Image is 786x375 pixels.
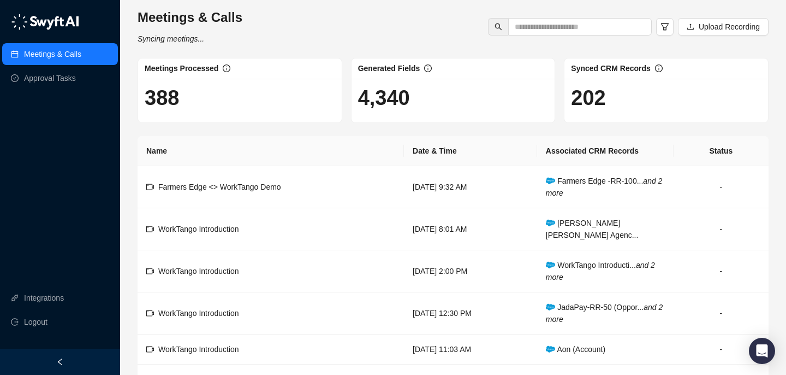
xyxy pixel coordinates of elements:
td: - [674,292,769,335]
th: Date & Time [404,136,537,166]
span: search [495,23,502,31]
i: Syncing meetings... [138,34,204,43]
td: - [674,335,769,365]
span: JadaPay-RR-50 (Oppor... [546,303,663,324]
td: - [674,250,769,292]
a: Approval Tasks [24,67,76,89]
td: [DATE] 2:00 PM [404,250,537,292]
span: WorkTango Introduction [158,345,239,354]
div: Open Intercom Messenger [749,338,775,364]
th: Status [674,136,769,166]
td: [DATE] 12:30 PM [404,292,537,335]
span: logout [11,318,19,326]
h3: Meetings & Calls [138,9,242,26]
i: and 2 more [546,261,655,282]
span: video-camera [146,225,154,233]
span: Farmers Edge <> WorkTango Demo [158,183,281,191]
h1: 388 [145,85,335,110]
span: info-circle [655,65,663,72]
span: WorkTango Introduction [158,225,239,233]
span: Aon (Account) [546,345,605,354]
span: WorkTango Introduction [158,309,239,318]
th: Name [138,136,404,166]
th: Associated CRM Records [537,136,674,166]
span: Generated Fields [358,64,420,73]
td: [DATE] 8:01 AM [404,208,537,250]
span: info-circle [424,65,432,72]
h1: 202 [571,85,761,110]
span: Upload Recording [699,21,760,33]
td: - [674,166,769,208]
span: left [56,358,64,366]
button: Upload Recording [678,18,769,36]
i: and 2 more [546,177,663,197]
td: [DATE] 9:32 AM [404,166,537,208]
span: Synced CRM Records [571,64,650,73]
i: and 2 more [546,303,663,324]
td: [DATE] 11:03 AM [404,335,537,365]
span: video-camera [146,183,154,191]
span: info-circle [223,65,230,72]
span: video-camera [146,309,154,317]
span: Meetings Processed [145,64,218,73]
span: video-camera [146,267,154,275]
span: Farmers Edge -RR-100... [546,177,663,197]
img: logo-05li4sbe.png [11,14,79,30]
a: Meetings & Calls [24,43,81,65]
span: WorkTango Introducti... [546,261,655,282]
span: WorkTango Introduction [158,267,239,276]
span: Logout [24,311,47,333]
h1: 4,340 [358,85,549,110]
span: [PERSON_NAME] [PERSON_NAME] Agenc... [546,219,639,239]
span: filter [660,22,669,31]
a: Integrations [24,287,64,309]
td: - [674,208,769,250]
span: video-camera [146,345,154,353]
span: upload [687,23,694,31]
